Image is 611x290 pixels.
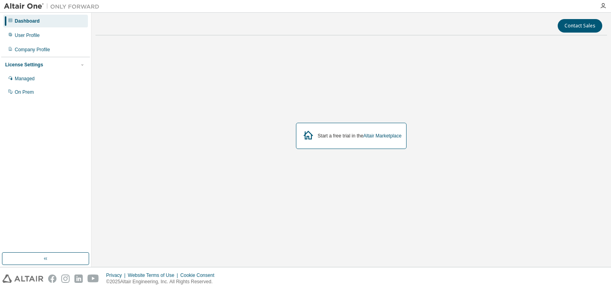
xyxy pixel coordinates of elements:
[15,18,40,24] div: Dashboard
[15,75,35,82] div: Managed
[558,19,602,33] button: Contact Sales
[15,46,50,53] div: Company Profile
[106,278,219,285] p: © 2025 Altair Engineering, Inc. All Rights Reserved.
[15,32,40,39] div: User Profile
[61,275,70,283] img: instagram.svg
[88,275,99,283] img: youtube.svg
[363,133,401,139] a: Altair Marketplace
[15,89,34,95] div: On Prem
[318,133,402,139] div: Start a free trial in the
[48,275,56,283] img: facebook.svg
[74,275,83,283] img: linkedin.svg
[128,272,180,278] div: Website Terms of Use
[5,62,43,68] div: License Settings
[180,272,219,278] div: Cookie Consent
[4,2,103,10] img: Altair One
[2,275,43,283] img: altair_logo.svg
[106,272,128,278] div: Privacy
